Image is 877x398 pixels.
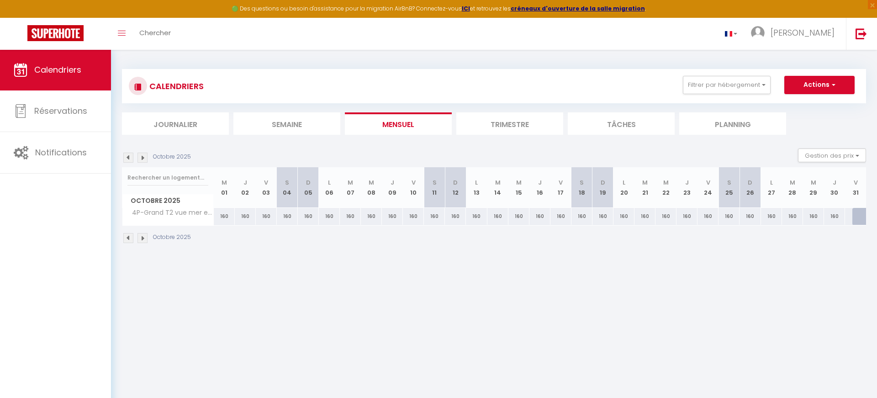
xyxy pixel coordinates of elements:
button: Gestion des prix [798,149,866,162]
abbr: J [833,178,836,187]
th: 27 [761,167,782,208]
p: Octobre 2025 [153,153,191,161]
div: 160 [550,208,571,225]
th: 23 [676,167,697,208]
th: 20 [613,167,634,208]
div: 160 [382,208,403,225]
button: Actions [784,76,855,94]
div: 160 [319,208,340,225]
div: 160 [235,208,256,225]
div: 160 [655,208,676,225]
div: 160 [571,208,592,225]
abbr: M [790,178,795,187]
span: 4P-Grand T2 vue mer et [PERSON_NAME] [124,208,215,218]
th: 03 [256,167,277,208]
abbr: D [306,178,311,187]
img: logout [856,28,867,39]
div: 160 [803,208,824,225]
div: 160 [529,208,550,225]
abbr: M [811,178,816,187]
div: 160 [340,208,361,225]
abbr: M [516,178,522,187]
th: 24 [697,167,719,208]
span: Octobre 2025 [122,194,213,207]
abbr: V [706,178,710,187]
th: 01 [214,167,235,208]
th: 07 [340,167,361,208]
div: 160 [256,208,277,225]
abbr: S [285,178,289,187]
abbr: J [685,178,689,187]
div: 160 [466,208,487,225]
abbr: S [727,178,731,187]
div: 160 [613,208,634,225]
th: 18 [571,167,592,208]
abbr: M [663,178,669,187]
th: 04 [277,167,298,208]
div: 160 [487,208,508,225]
abbr: L [328,178,331,187]
abbr: J [391,178,394,187]
abbr: M [348,178,353,187]
span: Chercher [139,28,171,37]
span: Réservations [34,105,87,117]
div: 160 [214,208,235,225]
th: 16 [529,167,550,208]
img: ... [751,26,765,40]
abbr: V [412,178,416,187]
abbr: M [222,178,227,187]
span: [PERSON_NAME] [771,27,835,38]
th: 08 [361,167,382,208]
abbr: V [264,178,268,187]
th: 19 [592,167,613,208]
span: Notifications [35,147,87,158]
th: 30 [824,167,845,208]
div: 160 [824,208,845,225]
div: 160 [298,208,319,225]
th: 11 [424,167,445,208]
button: Filtrer par hébergement [683,76,771,94]
th: 06 [319,167,340,208]
div: 160 [403,208,424,225]
div: 160 [361,208,382,225]
th: 13 [466,167,487,208]
div: 160 [277,208,298,225]
abbr: S [433,178,437,187]
th: 21 [634,167,655,208]
th: 09 [382,167,403,208]
abbr: S [580,178,584,187]
th: 29 [803,167,824,208]
a: ICI [462,5,470,12]
th: 05 [298,167,319,208]
abbr: M [642,178,648,187]
th: 28 [782,167,803,208]
a: ... [PERSON_NAME] [744,18,846,50]
abbr: D [601,178,605,187]
th: 12 [445,167,466,208]
a: Chercher [132,18,178,50]
abbr: V [854,178,858,187]
abbr: D [453,178,458,187]
button: Ouvrir le widget de chat LiveChat [7,4,35,31]
abbr: L [475,178,478,187]
th: 02 [235,167,256,208]
th: 15 [508,167,529,208]
li: Trimestre [456,112,563,135]
abbr: L [770,178,773,187]
abbr: L [623,178,625,187]
div: 160 [634,208,655,225]
li: Mensuel [345,112,452,135]
div: 160 [445,208,466,225]
div: 160 [676,208,697,225]
h3: CALENDRIERS [147,76,204,96]
li: Tâches [568,112,675,135]
div: 160 [697,208,719,225]
abbr: M [369,178,374,187]
input: Rechercher un logement... [127,170,208,186]
span: Calendriers [34,64,81,75]
th: 17 [550,167,571,208]
li: Journalier [122,112,229,135]
div: 160 [740,208,761,225]
div: 160 [592,208,613,225]
li: Semaine [233,112,340,135]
